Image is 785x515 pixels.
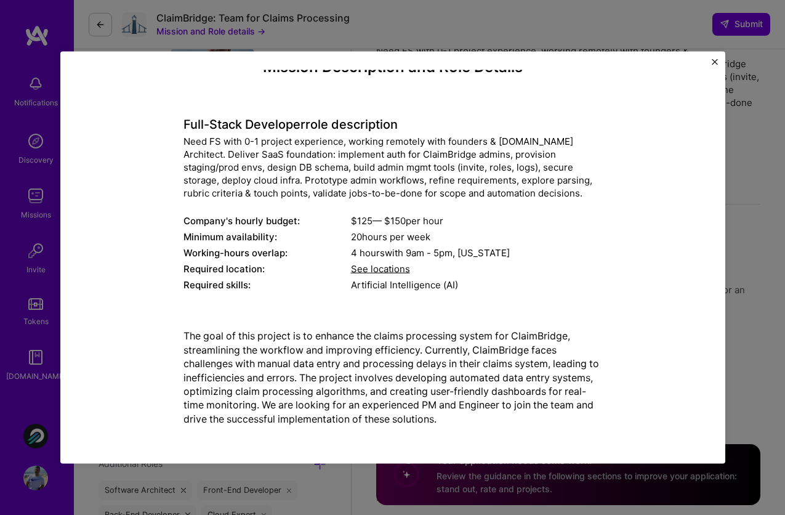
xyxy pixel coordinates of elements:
span: 9am - 5pm , [403,247,457,259]
div: Need FS with 0-1 project experience, working remotely with founders & [DOMAIN_NAME] Architect. De... [183,135,602,200]
div: Required location: [183,262,351,275]
div: Required skills: [183,278,351,291]
div: 20 hours per week [351,230,602,243]
button: Close [712,59,718,72]
h4: Mission Description and Role Details [183,59,602,76]
p: The goal of this project is to enhance the claims processing system for ClaimBridge, streamlining... [183,329,602,426]
div: Artificial Intelligence (AI) [351,278,602,291]
div: $ 125 — $ 150 per hour [351,214,602,227]
div: Company's hourly budget: [183,214,351,227]
div: Minimum availability: [183,230,351,243]
span: See locations [351,263,410,275]
div: 4 hours with [US_STATE] [351,246,602,259]
h4: Full-Stack Developer role description [183,117,602,132]
div: Working-hours overlap: [183,246,351,259]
